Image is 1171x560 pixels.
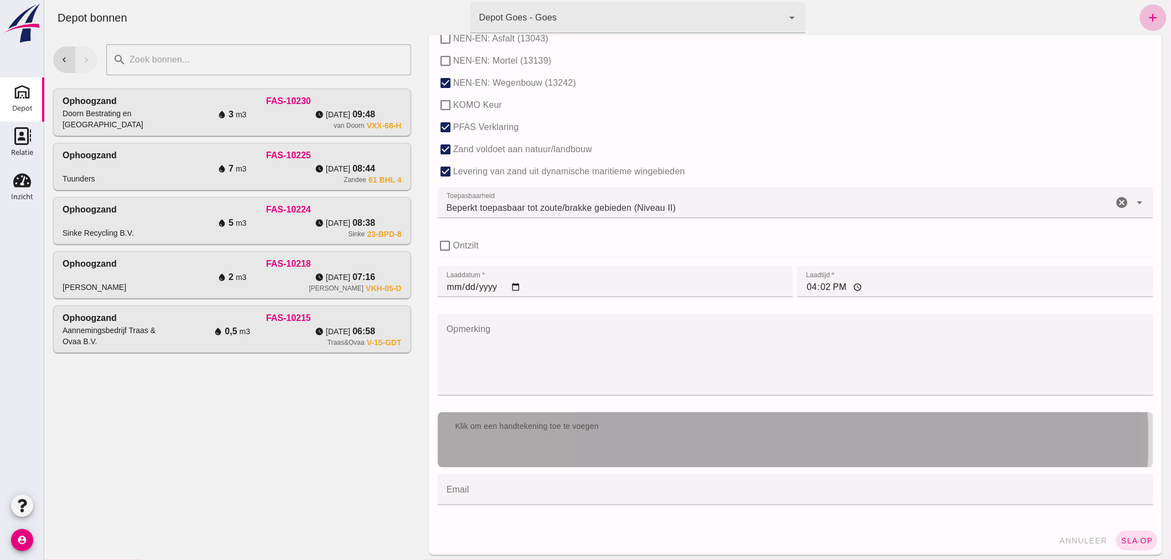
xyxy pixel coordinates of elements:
i: add [1102,11,1116,24]
i: watch_later [271,273,279,282]
span: [DATE] [282,163,306,174]
div: Depot [12,105,33,112]
i: chevron_left [15,55,25,65]
span: [DATE] [282,326,306,337]
label: NEN-EN: Asfalt (13043) [409,28,504,50]
label: KOMO Keur [409,94,458,116]
a: OphoogzandDoorn Bestrating en [GEOGRAPHIC_DATA]FAS-102303m3[DATE]09:48van DoornVXX-68-H [9,89,367,136]
div: Ophoogzand [18,203,72,216]
i: water_drop [169,327,178,336]
label: NEN-EN: Mortel (13139) [409,50,507,72]
div: van Doorn [289,121,320,130]
a: OphoogzandAannemingsbedrijf Traas & Ovaa B.V.FAS-102150,5m3[DATE]06:58Traas&OvaaV-15-GDT [9,305,367,353]
i: watch_later [271,110,279,119]
i: water_drop [173,273,182,282]
input: Zoek bonnen... [82,44,360,75]
div: FAS-10224 [131,203,357,216]
span: m3 [191,109,202,120]
div: Sinke Recycling B.V. [18,227,90,238]
label: PFAS Verklaring [409,116,475,138]
span: annuleer [1015,536,1064,545]
div: Relatie [11,149,33,156]
i: arrow_drop_down [1089,196,1102,209]
div: Ophoogzand [18,257,72,271]
i: water_drop [173,164,182,173]
div: Ophoogzand [18,312,72,325]
span: m3 [191,217,202,229]
i: watch_later [271,219,279,227]
span: 5 [184,216,189,230]
i: Wis Toepasbaarheid [1071,196,1085,209]
span: 08:44 [308,162,331,175]
i: watch_later [271,164,279,173]
i: water_drop [173,110,182,119]
span: 08:38 [308,216,331,230]
i: water_drop [173,219,182,227]
span: 3 [184,108,189,121]
div: [PERSON_NAME] [18,282,82,293]
i: watch_later [271,327,279,336]
span: 06:58 [308,325,331,338]
div: Klik om een handtekening toe te voegen [402,421,1100,432]
span: 7 [184,162,189,175]
div: Inzicht [11,193,33,200]
span: sla op [1076,536,1109,545]
div: FAS-10230 [131,95,357,108]
button: sla op [1072,531,1113,551]
div: Depot Goes - Goes [435,11,512,24]
label: NEN-EN: Wegenbouw (13242) [409,72,532,94]
div: VXX-68-H [323,121,357,130]
div: VKH-05-D [322,284,357,293]
a: OphoogzandSinke Recycling B.V.FAS-102245m3[DATE]08:38Sinke23-BPD-8 [9,197,367,245]
button: annuleer [1011,531,1068,551]
span: m3 [195,326,206,337]
span: [DATE] [282,272,306,283]
label: Zand voldoet aan natuur/landbouw [409,138,548,160]
span: m3 [191,272,202,283]
img: logo-small.a267ee39.svg [2,3,42,44]
div: [PERSON_NAME] [265,284,319,293]
span: [DATE] [282,109,306,120]
div: FAS-10225 [131,149,357,162]
a: Ophoogzand[PERSON_NAME]FAS-102182m3[DATE]07:16[PERSON_NAME]VKH-05-D [9,251,367,299]
div: Aannemingsbedrijf Traas & Ovaa B.V. [18,325,131,347]
div: 61 bhl 4 [324,175,357,184]
div: FAS-10218 [131,257,357,271]
label: Ontzilt [409,235,434,257]
i: arrow_drop_down [742,11,755,24]
div: Depot bonnen [4,10,92,25]
label: Levering van zand uit dynamische maritieme wingebieden [409,160,641,183]
i: account_circle [11,529,33,551]
div: Traas&Ovaa [283,338,320,347]
div: V-15-GDT [323,338,357,347]
div: Ophoogzand [18,95,72,108]
span: 0,5 [180,325,193,338]
div: Zandee [299,175,322,184]
span: 09:48 [308,108,331,121]
i: search [69,53,82,66]
div: FAS-10215 [131,312,357,325]
div: Doorn Bestrating en [GEOGRAPHIC_DATA] [18,108,131,130]
span: 2 [184,271,189,284]
a: OphoogzandTuundersFAS-102257m3[DATE]08:44Zandee61 bhl 4 [9,143,367,190]
div: Tuunders [18,173,51,184]
span: m3 [191,163,202,174]
span: 07:16 [308,271,331,284]
span: Beperkt toepasbaar tot zoute/brakke gebieden (Niveau II) [402,201,632,215]
span: [DATE] [282,217,306,229]
div: Sinke [304,230,320,238]
div: 23-BPD-8 [323,230,357,238]
div: Ophoogzand [18,149,72,162]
